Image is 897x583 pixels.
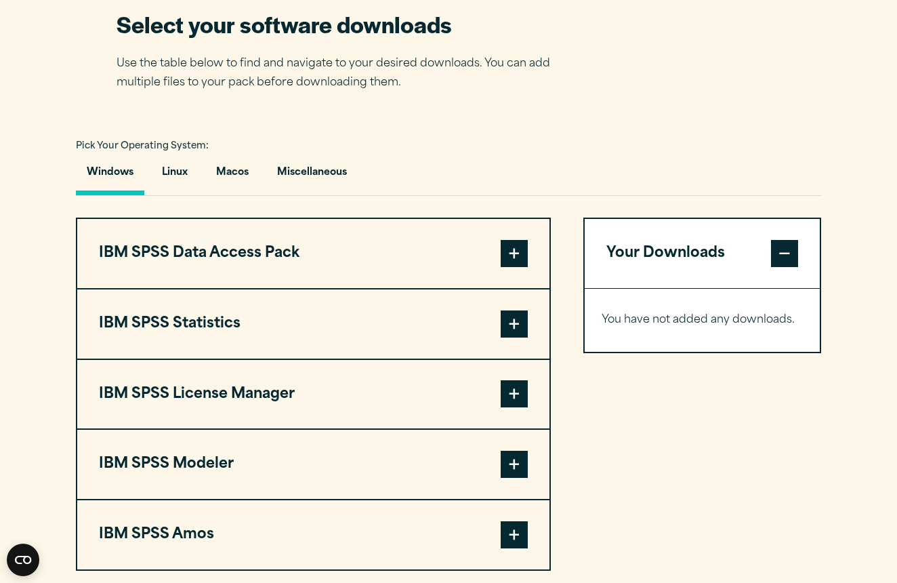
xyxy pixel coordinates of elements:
button: IBM SPSS Data Access Pack [77,219,549,288]
button: Your Downloads [585,219,820,288]
button: IBM SPSS Amos [77,500,549,569]
button: IBM SPSS Modeler [77,430,549,499]
p: You have not added any downloads. [602,310,803,330]
span: Pick Your Operating System: [76,142,209,150]
button: Miscellaneous [266,157,358,195]
button: IBM SPSS Statistics [77,289,549,359]
button: Linux [151,157,199,195]
button: Macos [205,157,259,195]
button: Open CMP widget [7,544,39,576]
button: IBM SPSS License Manager [77,360,549,429]
h2: Select your software downloads [117,9,570,39]
p: Use the table below to find and navigate to your desired downloads. You can add multiple files to... [117,54,570,94]
button: Windows [76,157,144,195]
div: Your Downloads [585,288,820,352]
